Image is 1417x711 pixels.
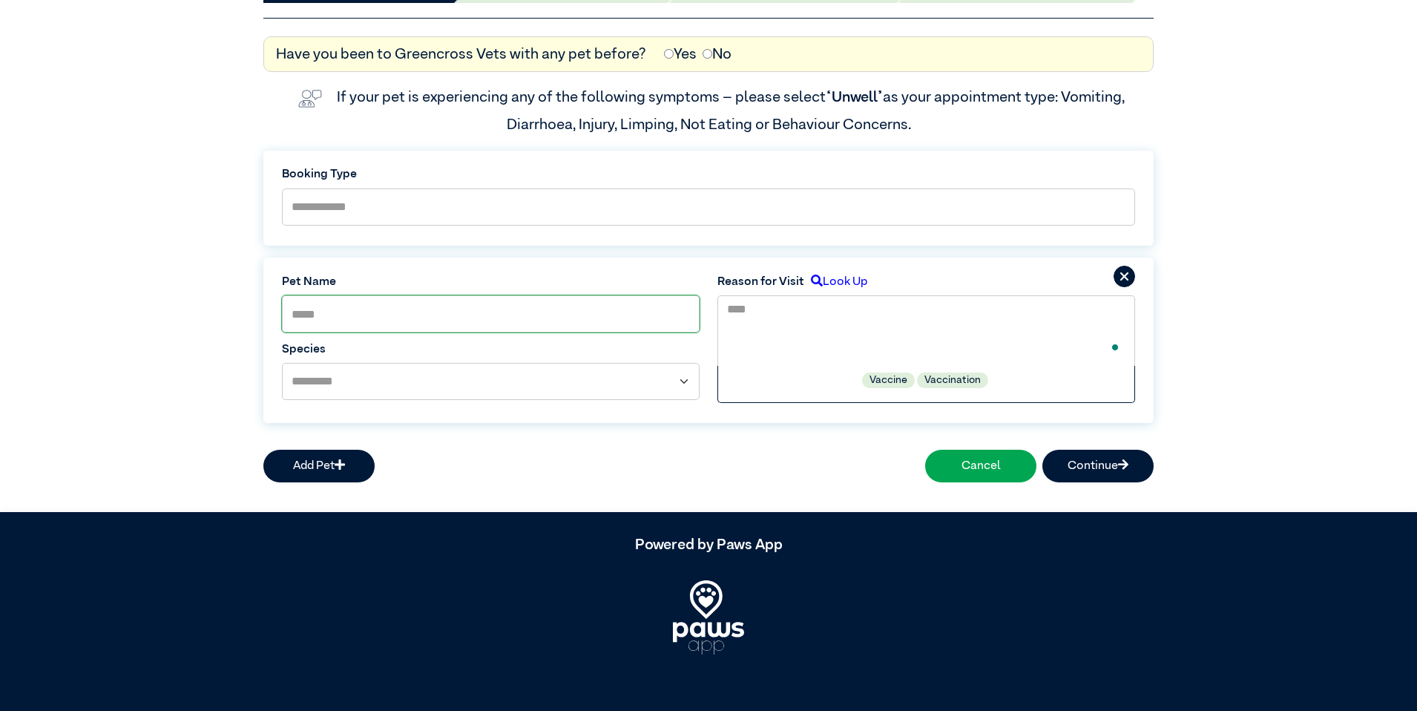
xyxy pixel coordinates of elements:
[263,536,1154,554] h5: Powered by Paws App
[804,273,867,291] label: Look Up
[826,90,883,105] span: “Unwell”
[717,295,1135,365] textarea: To enrich screen reader interactions, please activate Accessibility in Grammarly extension settings
[1042,450,1154,482] button: Continue
[703,49,712,59] input: No
[917,373,988,388] label: Vaccination
[282,273,700,291] label: Pet Name
[337,90,1128,131] label: If your pet is experiencing any of the following symptoms – please select as your appointment typ...
[282,341,700,358] label: Species
[703,43,731,65] label: No
[276,43,646,65] label: Have you been to Greencross Vets with any pet before?
[925,450,1036,482] button: Cancel
[673,580,744,655] img: PawsApp
[282,166,1135,183] label: Booking Type
[263,450,375,482] button: Add Pet
[862,373,915,388] label: Vaccine
[292,84,328,114] img: vet
[664,49,674,59] input: Yes
[664,43,697,65] label: Yes
[717,273,804,291] label: Reason for Visit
